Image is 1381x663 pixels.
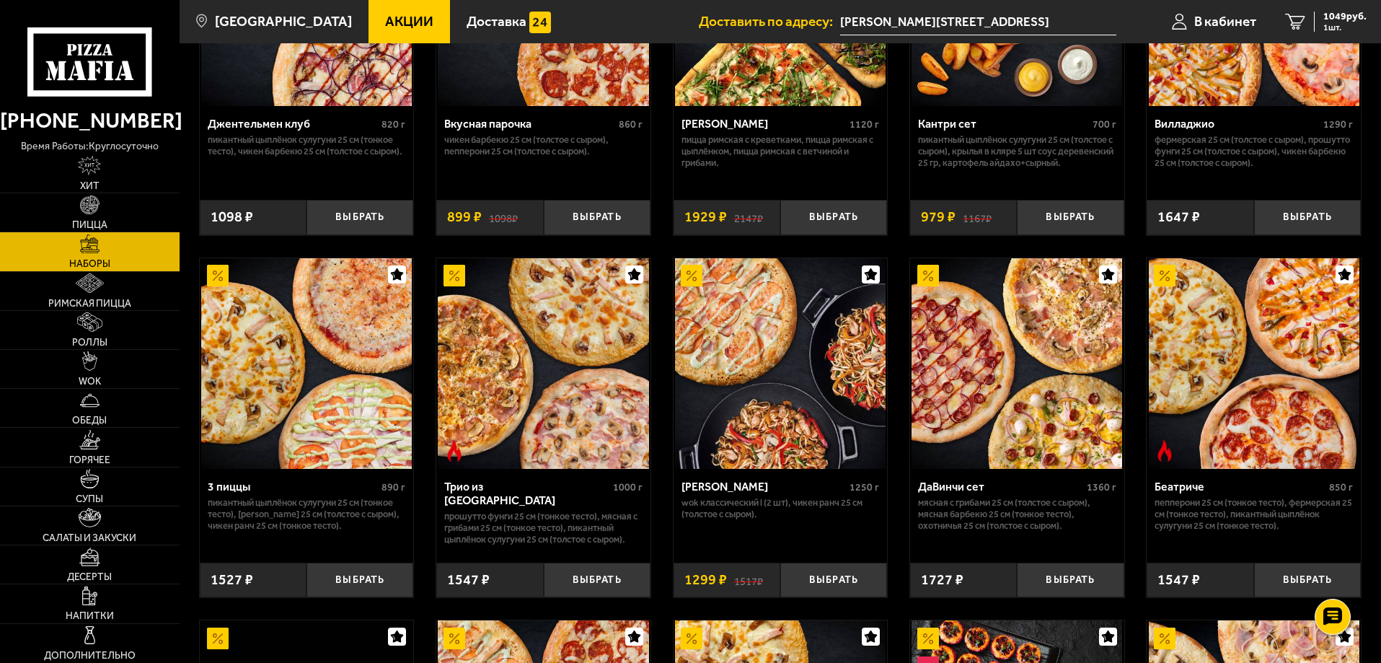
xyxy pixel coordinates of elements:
p: Пепперони 25 см (тонкое тесто), Фермерская 25 см (тонкое тесто), Пикантный цыплёнок сулугуни 25 с... [1155,497,1353,532]
span: 1547 ₽ [447,573,490,587]
span: 899 ₽ [447,210,482,224]
p: Пикантный цыплёнок сулугуни 25 см (тонкое тесто), Чикен Барбекю 25 см (толстое с сыром). [208,134,406,157]
p: Чикен Барбекю 25 см (толстое с сыром), Пепперони 25 см (толстое с сыром). [444,134,643,157]
span: Акции [385,14,433,28]
span: Напитки [66,611,114,621]
span: 1120 г [850,118,879,131]
div: Трио из [GEOGRAPHIC_DATA] [444,480,609,507]
span: 1250 г [850,481,879,493]
a: АкционныйОстрое блюдоТрио из Рио [436,258,650,469]
span: WOK [79,377,101,387]
img: Акционный [444,628,465,649]
img: Вилла Капри [675,258,886,469]
span: 700 г [1093,118,1116,131]
div: [PERSON_NAME] [681,117,847,131]
span: 1098 ₽ [211,210,253,224]
span: Римская пицца [48,299,131,309]
div: [PERSON_NAME] [681,480,847,493]
a: АкционныйДаВинчи сет [910,258,1124,469]
span: Пушкин, Павловское шоссе, 97 [840,9,1116,35]
span: Хит [80,181,100,191]
button: Выбрать [1254,563,1361,598]
span: Супы [76,494,103,504]
span: Дополнительно [44,651,136,661]
span: 1929 ₽ [684,210,727,224]
span: 979 ₽ [921,210,956,224]
button: Выбрать [780,563,887,598]
img: ДаВинчи сет [912,258,1122,469]
img: Трио из Рио [438,258,648,469]
img: Акционный [207,265,229,286]
button: Выбрать [306,200,413,235]
button: Выбрать [1017,200,1124,235]
p: Пикантный цыплёнок сулугуни 25 см (толстое с сыром), крылья в кляре 5 шт соус деревенский 25 гр, ... [918,134,1116,169]
img: Беатриче [1149,258,1359,469]
span: Доставка [467,14,526,28]
img: 3 пиццы [201,258,412,469]
div: Беатриче [1155,480,1325,493]
div: Вкусная парочка [444,117,615,131]
img: Акционный [917,628,939,649]
p: Пицца Римская с креветками, Пицца Римская с цыплёнком, Пицца Римская с ветчиной и грибами. [681,134,880,169]
button: Выбрать [1017,563,1124,598]
button: Выбрать [306,563,413,598]
span: 890 г [381,481,405,493]
span: 1290 г [1323,118,1353,131]
p: Прошутто Фунги 25 см (тонкое тесто), Мясная с грибами 25 см (тонкое тесто), Пикантный цыплёнок су... [444,511,643,545]
s: 1098 ₽ [489,210,518,224]
span: Десерты [67,572,112,582]
s: 1167 ₽ [963,210,992,224]
img: Острое блюдо [444,440,465,462]
button: Выбрать [544,563,650,598]
img: Акционный [1154,265,1175,286]
img: Акционный [681,628,702,649]
span: 1727 ₽ [921,573,963,587]
div: ДаВинчи сет [918,480,1083,493]
img: Акционный [207,628,229,649]
span: 860 г [619,118,643,131]
span: 1360 г [1087,481,1116,493]
a: АкционныйОстрое блюдоБеатриче [1147,258,1361,469]
button: Выбрать [780,200,887,235]
button: Выбрать [1254,200,1361,235]
p: Пикантный цыплёнок сулугуни 25 см (тонкое тесто), [PERSON_NAME] 25 см (толстое с сыром), Чикен Ра... [208,497,406,532]
span: В кабинет [1194,14,1256,28]
span: Горячее [69,455,110,465]
img: Акционный [444,265,465,286]
p: Мясная с грибами 25 см (толстое с сыром), Мясная Барбекю 25 см (тонкое тесто), Охотничья 25 см (т... [918,497,1116,532]
span: 1647 ₽ [1157,210,1200,224]
img: Акционный [1154,628,1175,649]
span: 1299 ₽ [684,573,727,587]
img: Акционный [917,265,939,286]
span: Пицца [72,220,107,230]
span: 850 г [1329,481,1353,493]
img: Острое блюдо [1154,440,1175,462]
button: Выбрать [544,200,650,235]
span: 1049 руб. [1323,12,1367,22]
a: Акционный3 пиццы [200,258,414,469]
span: Роллы [72,338,107,348]
span: [GEOGRAPHIC_DATA] [215,14,352,28]
s: 2147 ₽ [734,210,763,224]
span: Обеды [72,416,107,426]
img: Акционный [681,265,702,286]
span: 1000 г [613,481,643,493]
span: 1547 ₽ [1157,573,1200,587]
span: Наборы [69,259,110,269]
img: 15daf4d41897b9f0e9f617042186c801.svg [529,12,551,33]
div: Джентельмен клуб [208,117,379,131]
div: 3 пиццы [208,480,379,493]
p: Фермерская 25 см (толстое с сыром), Прошутто Фунги 25 см (толстое с сыром), Чикен Барбекю 25 см (... [1155,134,1353,169]
span: 1 шт. [1323,23,1367,32]
div: Вилладжио [1155,117,1320,131]
s: 1517 ₽ [734,573,763,587]
input: Ваш адрес доставки [840,9,1116,35]
span: Салаты и закуски [43,533,136,543]
div: Кантри сет [918,117,1089,131]
span: 1527 ₽ [211,573,253,587]
a: АкционныйВилла Капри [674,258,888,469]
span: Доставить по адресу: [699,14,840,28]
p: Wok классический L (2 шт), Чикен Ранч 25 см (толстое с сыром). [681,497,880,520]
span: 820 г [381,118,405,131]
